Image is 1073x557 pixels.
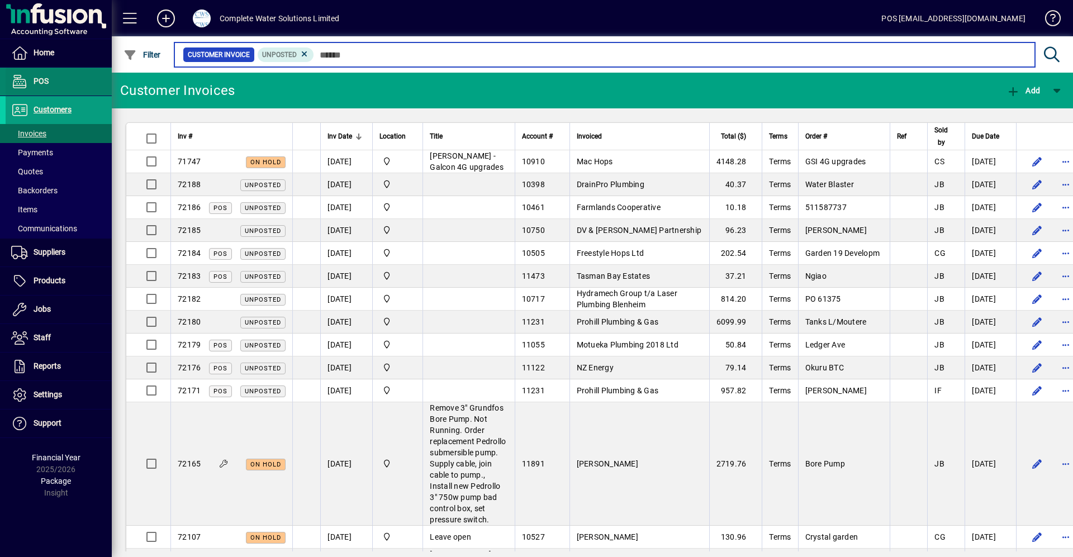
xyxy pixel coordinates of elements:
span: Suppliers [34,247,65,256]
td: [DATE] [320,288,372,311]
span: Freestyle Hops Ltd [577,249,644,258]
td: 10.18 [709,196,762,219]
span: On hold [250,461,281,468]
span: GSI 4G upgrades [805,157,866,166]
span: Terms [769,203,791,212]
span: Reports [34,361,61,370]
span: Motueka [379,178,416,191]
span: Motueka [379,224,416,236]
span: Invoiced [577,130,602,142]
td: [DATE] [965,379,1016,402]
span: 10750 [522,226,545,235]
td: 50.84 [709,334,762,356]
span: JB [934,363,944,372]
span: Unposted [245,273,281,280]
span: JB [934,294,944,303]
span: 72186 [178,203,201,212]
mat-chip: Customer Invoice Status: Unposted [258,47,314,62]
button: Edit [1028,382,1046,399]
button: Edit [1028,198,1046,216]
span: Terms [769,157,791,166]
td: [DATE] [320,311,372,334]
span: 72179 [178,340,201,349]
span: Motueka [379,316,416,328]
span: Jobs [34,304,51,313]
span: Inv # [178,130,192,142]
span: JB [934,340,944,349]
span: Ref [897,130,906,142]
a: Settings [6,381,112,409]
div: Invoiced [577,130,702,142]
span: Crystal garden [805,532,858,541]
div: Due Date [972,130,1009,142]
span: Terms [769,317,791,326]
button: Edit [1028,153,1046,170]
span: Ngiao [805,272,827,280]
span: Garden 19 Developm [805,249,880,258]
td: 957.82 [709,379,762,402]
span: On hold [250,159,281,166]
div: Order # [805,130,883,142]
span: Remove 3" Grundfos Bore Pump. Not Running. Order replacement Pedrollo submersible pump. Supply ca... [430,403,506,524]
td: [DATE] [965,150,1016,173]
span: Water Blaster [805,180,854,189]
span: 72176 [178,363,201,372]
a: Home [6,39,112,67]
a: Jobs [6,296,112,323]
span: [PERSON_NAME] - Galcon 4G upgrades [430,151,504,172]
span: Motueka [379,201,416,213]
button: Edit [1028,313,1046,331]
span: Terms [769,226,791,235]
span: Communications [11,224,77,233]
button: Edit [1028,455,1046,473]
td: [DATE] [320,402,372,526]
td: 2719.76 [709,402,762,526]
a: Staff [6,324,112,352]
a: Invoices [6,124,112,143]
span: POS [213,365,227,372]
span: Payments [11,148,53,157]
span: 10527 [522,532,545,541]
a: Backorders [6,181,112,200]
td: [DATE] [320,356,372,379]
span: On hold [250,534,281,541]
a: Knowledge Base [1037,2,1059,39]
span: 72180 [178,317,201,326]
div: Account # [522,130,563,142]
span: POS [213,342,227,349]
span: Motueka [379,458,416,470]
span: 11231 [522,317,545,326]
button: Edit [1028,221,1046,239]
td: 814.20 [709,288,762,311]
button: Add [148,8,184,28]
span: Unposted [245,250,281,258]
span: 10910 [522,157,545,166]
span: Leave open [430,532,471,541]
span: Motueka [379,155,416,168]
button: Add [1004,80,1043,101]
div: Ref [897,130,921,142]
span: Filter [124,50,161,59]
button: Edit [1028,290,1046,308]
td: [DATE] [965,288,1016,311]
button: Profile [184,8,220,28]
span: Products [34,276,65,285]
td: 96.23 [709,219,762,242]
span: 11055 [522,340,545,349]
td: 130.96 [709,526,762,549]
a: Communications [6,219,112,238]
span: 11473 [522,272,545,280]
a: Items [6,200,112,219]
span: Add [1006,86,1040,95]
span: 10461 [522,203,545,212]
span: Mac Hops [577,157,613,166]
span: Terms [769,272,791,280]
span: Motueka [379,247,416,259]
td: 37.21 [709,265,762,288]
a: POS [6,68,112,96]
td: [DATE] [320,379,372,402]
td: [DATE] [965,196,1016,219]
td: [DATE] [965,402,1016,526]
span: Home [34,48,54,57]
span: Title [430,130,443,142]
